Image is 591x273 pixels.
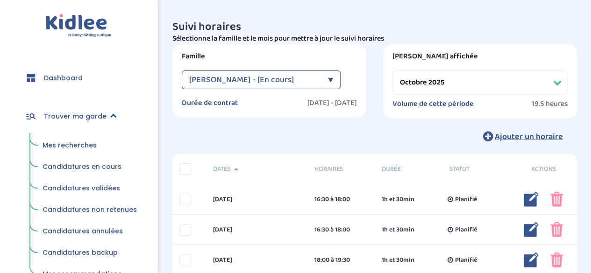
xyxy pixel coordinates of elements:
[206,195,307,204] div: [DATE]
[43,248,118,257] span: Candidatures backup
[14,61,143,95] a: Dashboard
[36,201,143,219] a: Candidatures non retenues
[307,98,357,108] label: [DATE] - [DATE]
[206,255,307,265] div: [DATE]
[172,21,577,33] h3: Suivi horaires
[43,140,97,150] span: Mes recherches
[36,244,143,262] a: Candidatures backup
[382,225,414,235] span: 1h et 30min
[510,164,577,174] div: Actions
[550,192,563,207] img: poubelle_rose.png
[455,225,477,235] span: Planifié
[532,99,568,109] span: 19.5 heures
[392,99,474,109] label: Volume de cette période
[392,52,568,61] label: [PERSON_NAME] affichée
[314,195,368,204] div: 16:30 à 18:00
[36,137,143,154] a: Mes recherches
[524,192,539,207] img: modifier_bleu.png
[182,98,238,108] label: Durée de contrat
[43,205,137,214] span: Candidatures non retenues
[314,255,368,265] div: 18:00 à 19:30
[328,70,333,89] div: ▼
[36,158,143,176] a: Candidatures en cours
[43,226,123,236] span: Candidatures annulées
[43,183,120,193] span: Candidatures validées
[172,33,577,44] p: Sélectionne la famille et le mois pour mettre à jour le suivi horaires
[550,252,563,267] img: poubelle_rose.png
[469,126,577,147] button: Ajouter un horaire
[36,223,143,240] a: Candidatures annulées
[455,255,477,265] span: Planifié
[44,112,107,121] span: Trouver ma garde
[182,52,357,61] label: Famille
[382,255,414,265] span: 1h et 30min
[36,180,143,197] a: Candidatures validées
[14,99,143,133] a: Trouver ma garde
[455,195,477,204] span: Planifié
[314,164,368,174] span: Horaires
[442,164,509,174] div: Statut
[206,164,307,174] div: Dates
[46,14,112,38] img: logo.svg
[43,162,121,171] span: Candidatures en cours
[206,225,307,235] div: [DATE]
[375,164,442,174] div: Durée
[44,73,83,83] span: Dashboard
[189,70,294,89] span: [PERSON_NAME] - [En cours]
[495,130,563,143] span: Ajouter un horaire
[524,222,539,237] img: modifier_bleu.png
[524,252,539,267] img: modifier_bleu.png
[314,225,368,235] div: 16:30 à 18:00
[382,195,414,204] span: 1h et 30min
[550,222,563,237] img: poubelle_rose.png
